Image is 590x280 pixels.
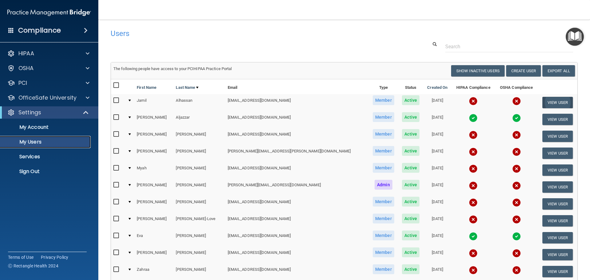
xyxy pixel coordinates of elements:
img: cross.ca9f0e7f.svg [469,181,478,190]
td: Jamil [134,94,173,111]
button: View User [542,215,573,227]
td: Eva [134,229,173,246]
td: [PERSON_NAME][EMAIL_ADDRESS][DOMAIN_NAME] [225,179,369,195]
td: [DATE] [423,94,451,111]
td: [PERSON_NAME][EMAIL_ADDRESS][PERSON_NAME][DOMAIN_NAME] [225,145,369,162]
span: Member [373,95,394,105]
img: tick.e7d51cea.svg [512,114,521,122]
img: cross.ca9f0e7f.svg [512,215,521,224]
span: Active [402,214,419,223]
td: [PERSON_NAME] [173,195,225,212]
a: HIPAA [7,50,89,57]
td: [PERSON_NAME] [173,145,225,162]
td: [DATE] [423,246,451,263]
td: [EMAIL_ADDRESS][DOMAIN_NAME] [225,94,369,111]
button: View User [542,232,573,243]
td: Zahraa [134,263,173,280]
span: Active [402,163,419,173]
td: [DATE] [423,195,451,212]
span: Active [402,95,419,105]
td: [DATE] [423,263,451,280]
img: cross.ca9f0e7f.svg [512,97,521,105]
img: cross.ca9f0e7f.svg [469,215,478,224]
a: Privacy Policy [41,254,69,260]
span: Active [402,197,419,207]
td: [DATE] [423,229,451,246]
a: OSHA [7,65,89,72]
img: cross.ca9f0e7f.svg [512,198,521,207]
td: [EMAIL_ADDRESS][DOMAIN_NAME] [225,128,369,145]
a: Settings [7,109,89,116]
button: View User [542,131,573,142]
img: cross.ca9f0e7f.svg [469,148,478,156]
td: [DATE] [423,128,451,145]
th: Email [225,79,369,94]
p: Services [4,154,88,160]
td: [DATE] [423,212,451,229]
td: [PERSON_NAME] [134,212,173,229]
img: cross.ca9f0e7f.svg [512,266,521,274]
a: PCI [7,79,89,87]
span: Active [402,129,419,139]
span: Active [402,146,419,156]
span: The following people have access to your PCIHIPAA Practice Portal [113,66,232,71]
span: Active [402,231,419,240]
button: View User [542,266,573,277]
a: Created On [427,84,447,91]
p: Sign Out [4,168,88,175]
img: cross.ca9f0e7f.svg [512,181,521,190]
a: Terms of Use [8,254,33,260]
td: [EMAIL_ADDRESS][DOMAIN_NAME] [225,246,369,263]
td: [PERSON_NAME] [134,246,173,263]
td: [EMAIL_ADDRESS][DOMAIN_NAME] [225,263,369,280]
th: Type [369,79,398,94]
img: cross.ca9f0e7f.svg [512,148,521,156]
td: [PERSON_NAME]-Love [173,212,225,229]
td: [EMAIL_ADDRESS][DOMAIN_NAME] [225,162,369,179]
td: [PERSON_NAME] [173,229,225,246]
img: cross.ca9f0e7f.svg [469,164,478,173]
td: [PERSON_NAME] [173,179,225,195]
span: Active [402,180,419,190]
th: OSHA Compliance [495,79,538,94]
img: cross.ca9f0e7f.svg [512,131,521,139]
td: [PERSON_NAME] [134,195,173,212]
button: Create User [506,65,541,77]
button: View User [542,114,573,125]
span: Active [402,247,419,257]
button: View User [542,148,573,159]
p: OSHA [18,65,34,72]
span: Member [373,231,394,240]
td: Alhassan [173,94,225,111]
p: PCI [18,79,27,87]
button: View User [542,198,573,210]
td: [PERSON_NAME] [173,263,225,280]
img: PMB logo [7,6,91,19]
button: Open Resource Center [566,28,584,46]
td: [PERSON_NAME] [134,179,173,195]
td: [DATE] [423,145,451,162]
span: Member [373,112,394,122]
button: View User [542,97,573,108]
td: [PERSON_NAME] [173,128,225,145]
td: Myah [134,162,173,179]
td: [PERSON_NAME] [134,128,173,145]
td: [EMAIL_ADDRESS][DOMAIN_NAME] [225,111,369,128]
span: Member [373,247,394,257]
span: Member [373,197,394,207]
p: Settings [18,109,41,116]
img: cross.ca9f0e7f.svg [469,131,478,139]
span: Active [402,112,419,122]
td: [PERSON_NAME] [134,145,173,162]
td: Aljazzar [173,111,225,128]
span: Member [373,214,394,223]
th: HIPAA Compliance [451,79,495,94]
img: cross.ca9f0e7f.svg [469,249,478,258]
span: Admin [375,180,392,190]
span: Member [373,163,394,173]
h4: Compliance [18,26,61,35]
a: OfficeSafe University [7,94,89,101]
a: First Name [137,84,156,91]
p: HIPAA [18,50,34,57]
td: [DATE] [423,162,451,179]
